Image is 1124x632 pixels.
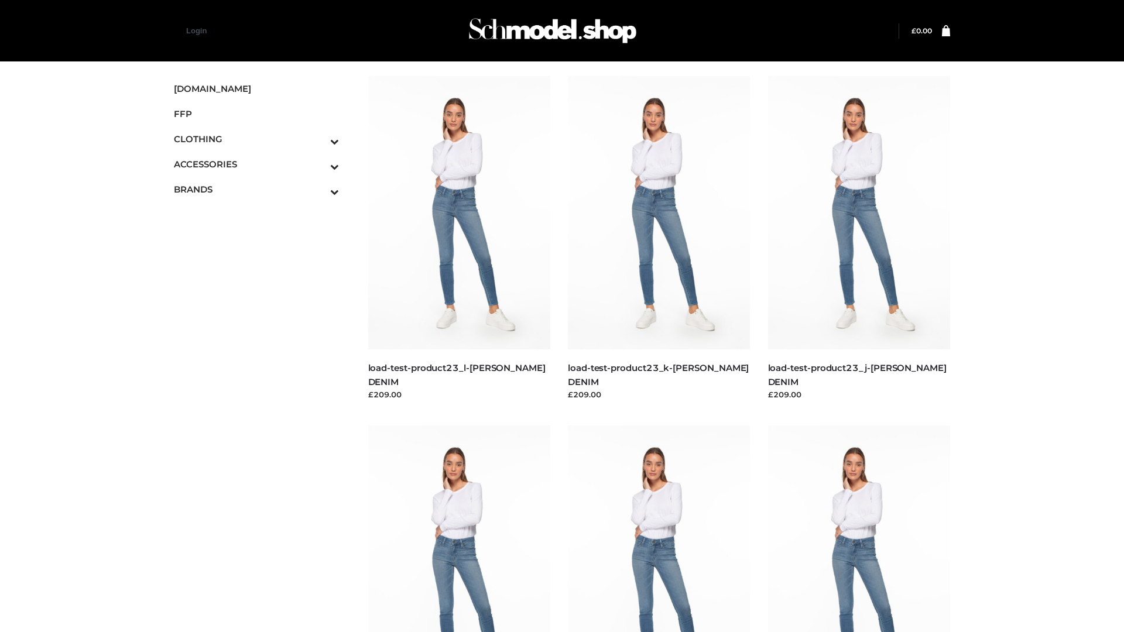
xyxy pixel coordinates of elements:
span: ACCESSORIES [174,157,339,171]
a: load-test-product23_k-[PERSON_NAME] DENIM [568,362,749,387]
span: FFP [174,107,339,121]
span: CLOTHING [174,132,339,146]
span: [DOMAIN_NAME] [174,82,339,95]
a: load-test-product23_j-[PERSON_NAME] DENIM [768,362,947,387]
a: BRANDSToggle Submenu [174,177,339,202]
button: Toggle Submenu [298,126,339,152]
a: ACCESSORIESToggle Submenu [174,152,339,177]
a: Login [186,26,207,35]
span: BRANDS [174,183,339,196]
img: Schmodel Admin 964 [465,8,640,54]
a: CLOTHINGToggle Submenu [174,126,339,152]
div: £209.00 [568,389,751,400]
a: [DOMAIN_NAME] [174,76,339,101]
a: FFP [174,101,339,126]
bdi: 0.00 [911,26,932,35]
a: £0.00 [911,26,932,35]
button: Toggle Submenu [298,152,339,177]
div: £209.00 [368,389,551,400]
a: load-test-product23_l-[PERSON_NAME] DENIM [368,362,546,387]
span: £ [911,26,916,35]
div: £209.00 [768,389,951,400]
button: Toggle Submenu [298,177,339,202]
